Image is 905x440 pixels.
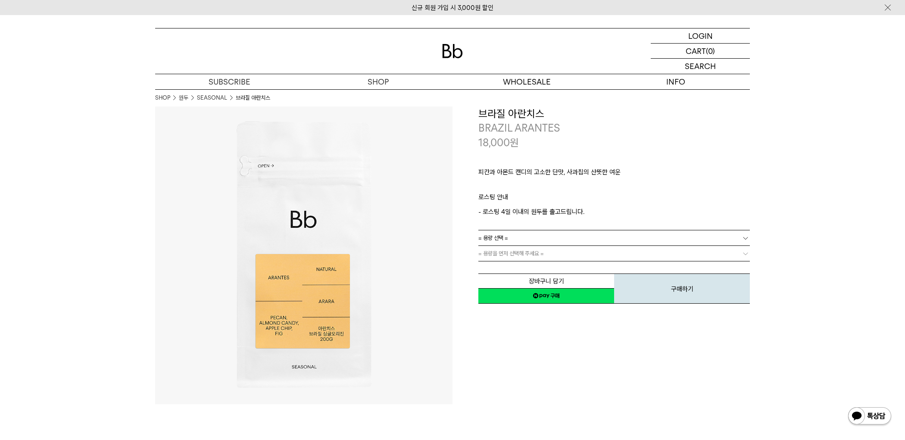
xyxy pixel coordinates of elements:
a: SUBSCRIBE [155,74,304,89]
img: 로고 [442,44,463,58]
p: 로스팅 안내 [478,192,750,207]
a: 원두 [179,94,188,102]
button: 장바구니 담기 [478,273,614,289]
a: LOGIN [651,28,750,44]
p: - 로스팅 4일 이내의 원두를 출고드립니다. [478,207,750,217]
a: SHOP [304,74,452,89]
li: 브라질 아란치스 [236,94,270,102]
p: INFO [601,74,750,89]
a: CART (0) [651,44,750,59]
span: = 용량 선택 = [478,230,508,245]
img: 브라질 아란치스 [155,107,452,404]
span: = 용량을 먼저 선택해 주세요 = [478,246,544,261]
p: 18,000 [478,135,519,150]
a: 신규 회원 가입 시 3,000원 할인 [412,4,493,12]
p: CART [686,44,706,58]
p: WHOLESALE [452,74,601,89]
p: SEARCH [685,59,716,74]
a: 새창 [478,288,614,304]
p: 피칸과 아몬드 캔디의 고소한 단맛, 사과칩의 산뜻한 여운 [478,167,750,182]
a: SEASONAL [197,94,227,102]
span: 원 [510,136,519,149]
p: LOGIN [688,28,713,43]
img: 카카오톡 채널 1:1 채팅 버튼 [847,406,892,427]
a: SHOP [155,94,170,102]
p: ㅤ [478,182,750,192]
p: (0) [706,44,715,58]
button: 구매하기 [614,273,750,304]
h3: 브라질 아란치스 [478,107,750,121]
p: BRAZIL ARANTES [478,121,750,135]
